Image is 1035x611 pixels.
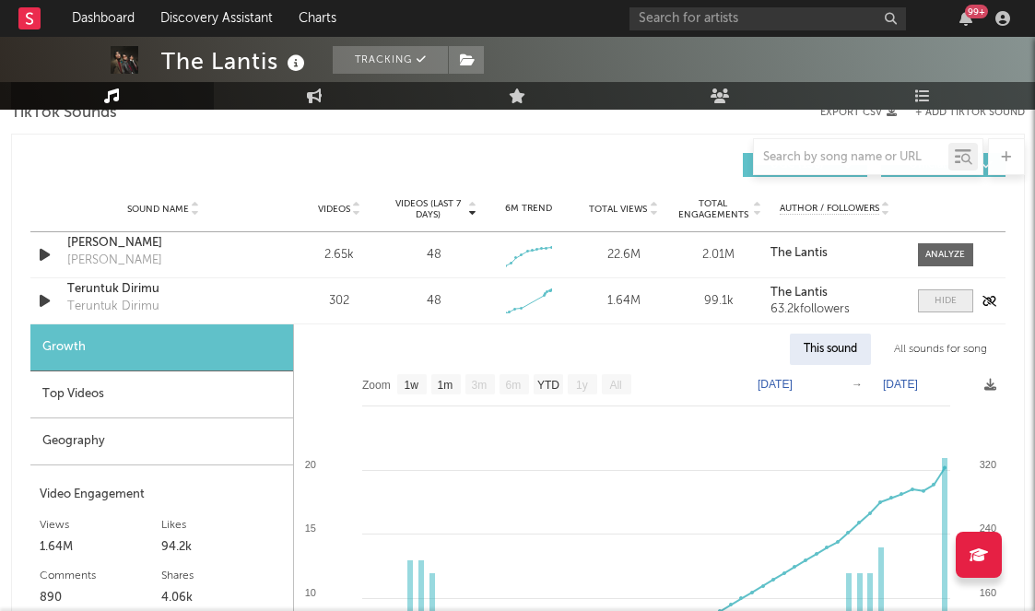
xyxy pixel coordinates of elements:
[676,246,761,264] div: 2.01M
[979,587,995,598] text: 160
[820,107,897,118] button: Export CSV
[40,587,162,609] div: 890
[915,108,1025,118] button: + Add TikTok Sound
[471,379,487,392] text: 3m
[304,587,315,598] text: 10
[161,587,284,609] div: 4.06k
[770,287,828,299] strong: The Lantis
[161,536,284,558] div: 94.2k
[391,198,465,220] span: Videos (last 7 days)
[40,536,162,558] div: 1.64M
[11,102,117,124] span: TikTok Sounds
[427,292,441,311] div: 48
[754,150,948,165] input: Search by song name or URL
[852,378,863,391] text: →
[427,246,441,264] div: 48
[758,378,793,391] text: [DATE]
[770,287,899,300] a: The Lantis
[40,565,162,587] div: Comments
[505,379,521,392] text: 6m
[589,204,647,215] span: Total Views
[127,204,189,215] span: Sound Name
[770,247,828,259] strong: The Lantis
[880,334,1001,365] div: All sounds for song
[404,379,418,392] text: 1w
[30,371,293,418] div: Top Videos
[297,246,382,264] div: 2.65k
[30,324,293,371] div: Growth
[67,280,260,299] a: Teruntuk Dirimu
[304,459,315,470] text: 20
[67,252,162,270] div: [PERSON_NAME]
[629,7,906,30] input: Search for artists
[609,379,621,392] text: All
[780,203,879,215] span: Author / Followers
[362,379,391,392] text: Zoom
[437,379,453,392] text: 1m
[676,292,761,311] div: 99.1k
[576,379,588,392] text: 1y
[297,292,382,311] div: 302
[161,514,284,536] div: Likes
[30,418,293,465] div: Geography
[979,459,995,470] text: 320
[536,379,559,392] text: YTD
[161,565,284,587] div: Shares
[67,298,159,316] div: Teruntuk Dirimu
[897,108,1025,118] button: + Add TikTok Sound
[486,202,571,216] div: 6M Trend
[965,5,988,18] div: 99 +
[40,484,284,506] div: Video Engagement
[676,198,750,220] span: Total Engagements
[581,246,666,264] div: 22.6M
[790,334,871,365] div: This sound
[770,247,899,260] a: The Lantis
[304,523,315,534] text: 15
[883,378,918,391] text: [DATE]
[161,46,310,76] div: The Lantis
[959,11,972,26] button: 99+
[318,204,350,215] span: Videos
[770,303,899,316] div: 63.2k followers
[581,292,666,311] div: 1.64M
[333,46,448,74] button: Tracking
[40,514,162,536] div: Views
[67,234,260,253] a: [PERSON_NAME]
